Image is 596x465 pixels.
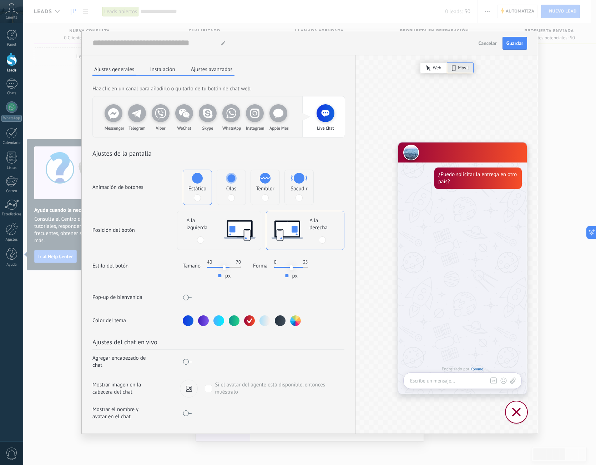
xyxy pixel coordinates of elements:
[175,104,193,129] div: WeChat
[470,367,483,372] span: Kommo
[92,262,151,270] span: Estilo del botón
[1,42,22,47] div: Panel
[92,149,344,161] h2: Ajustes de la pantalla
[502,37,527,50] button: Guardar
[92,184,151,191] span: Animación de botones
[410,377,455,384] span: Escribe un mensaje...
[1,141,22,145] div: Calendario
[506,41,523,46] span: Guardar
[152,126,170,131] span: Viber
[1,166,22,170] div: Listas
[225,272,231,280] span: px
[92,84,344,96] h2: Haz clic en un canal para añadirlo o quitarlo de tu botón de chat web.
[226,185,236,192] span: Olas
[92,317,151,324] span: Color del tema
[199,126,217,131] span: Skype
[92,355,151,369] span: Agregar encabezado de chat
[207,259,212,266] span: 40
[253,262,268,280] span: Forma
[236,259,241,266] span: 70
[199,104,217,129] div: Skype
[1,68,22,73] div: Leads
[433,64,441,71] span: Web
[1,189,22,194] div: Correo
[92,406,151,420] span: Mostrar el nombre y avatar en el chat
[475,38,500,49] button: Cancelar
[188,185,206,192] span: Estático
[1,91,22,96] div: Chats
[92,227,151,234] span: Posición del botón
[246,104,264,129] div: Instagram
[222,126,240,131] span: WhatsApp
[175,126,193,131] span: WeChat
[6,15,17,20] span: Cuenta
[1,212,22,217] div: Estadísticas
[291,185,307,192] span: Sacudir
[183,262,201,280] span: Tamaño
[303,259,308,266] span: 35
[292,272,298,280] span: px
[317,126,334,131] span: Live Chat
[1,115,22,122] div: WhatsApp
[92,294,151,301] span: Pop-up de bienvenida
[186,217,214,231] span: A la izquierda
[128,126,146,131] span: Telegram
[92,64,136,76] button: Ajustes generales
[215,381,344,396] span: Si el avatar del agente está disponible, entonces muéstralo
[152,104,170,129] div: Viber
[309,217,335,231] span: A la derecha
[269,104,287,129] div: Apple Mes
[274,259,277,266] span: 0
[317,104,334,129] div: Live Chat
[92,337,344,350] h2: Ajustes del chat en vivo
[458,64,469,71] span: Móvil
[1,237,22,242] div: Ajustes
[1,262,22,267] div: Ayuda
[442,366,483,372] span: Energizado por
[92,381,151,396] span: Mostrar imagen en la cabecera del chat
[269,126,287,131] span: Apple Mes
[189,64,234,75] button: Ajustes avanzados
[479,41,497,46] span: Cancelar
[222,104,240,129] div: WhatsApp
[148,64,177,75] button: Instalación
[438,171,518,185] span: ¿Puedo solicitar la entrega en otro país?
[246,126,264,131] span: Instagram
[105,126,122,131] span: Messenger
[105,104,122,129] div: Messenger
[256,185,274,192] span: Temblor
[128,104,146,129] div: Telegram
